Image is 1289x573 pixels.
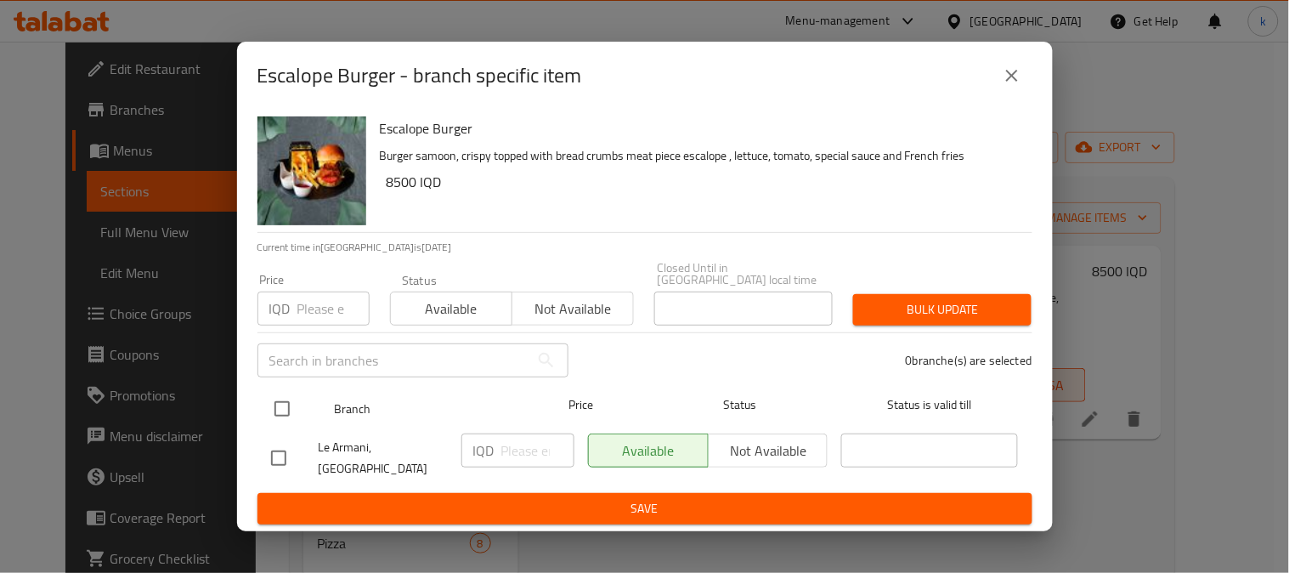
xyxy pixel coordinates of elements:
span: Price [524,394,637,416]
span: Bulk update [867,299,1018,321]
span: Save [271,498,1019,519]
span: Le Armani, [GEOGRAPHIC_DATA] [319,437,448,479]
span: Branch [334,399,511,420]
p: 0 branche(s) are selected [906,352,1032,369]
button: Available [390,292,512,326]
img: Escalope Burger [257,116,366,225]
h6: 8500 IQD [387,170,1019,194]
input: Search in branches [257,343,529,377]
button: Bulk update [853,294,1032,326]
span: Available [398,297,506,321]
input: Please enter price [501,434,574,468]
p: IQD [269,298,291,319]
button: Not available [512,292,634,326]
p: Current time in [GEOGRAPHIC_DATA] is [DATE] [257,240,1032,255]
span: Not available [519,297,627,321]
span: Status is valid till [841,394,1018,416]
p: IQD [473,440,495,461]
button: close [992,55,1032,96]
p: Burger samoon, crispy topped with bread crumbs meat piece escalope , lettuce, tomato, special sau... [380,145,1019,167]
h6: Escalope Burger [380,116,1019,140]
span: Status [651,394,828,416]
input: Please enter price [297,292,370,326]
button: Save [257,493,1032,525]
h2: Escalope Burger - branch specific item [257,62,582,89]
